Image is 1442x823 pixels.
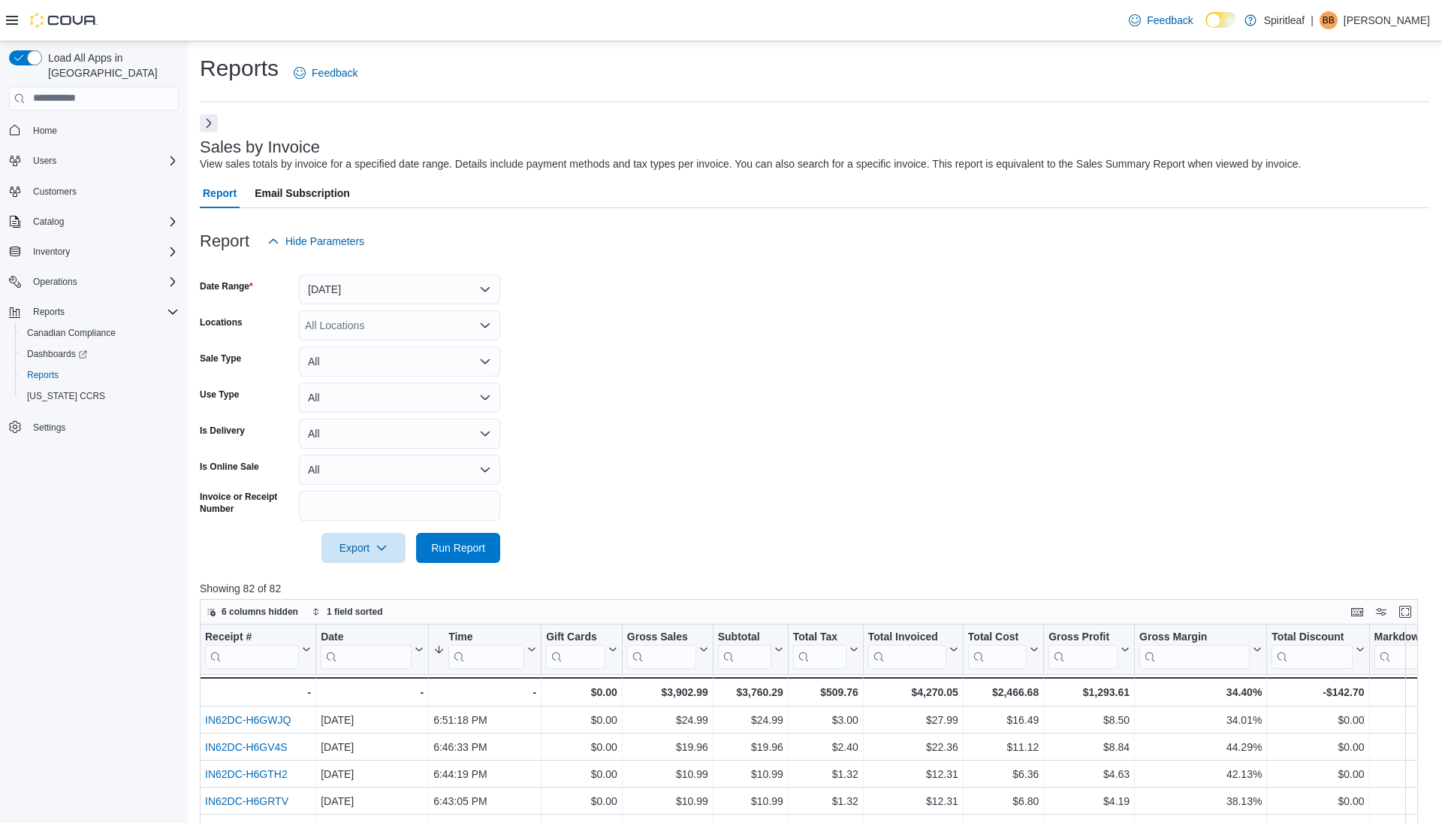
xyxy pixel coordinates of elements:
[27,327,116,339] span: Canadian Compliance
[546,738,617,756] div: $0.00
[433,765,536,783] div: 6:44:19 PM
[718,630,783,668] button: Subtotal
[1272,630,1364,668] button: Total Discount
[27,243,76,261] button: Inventory
[205,714,291,726] a: IN62DC-H6GWJQ
[868,711,958,729] div: $27.99
[1372,603,1390,621] button: Display options
[479,319,491,331] button: Open list of options
[1048,630,1118,644] div: Gross Profit
[299,346,500,377] button: All
[200,461,259,473] label: Is Online Sale
[27,122,63,140] a: Home
[868,765,958,783] div: $12.31
[968,630,1039,668] button: Total Cost
[261,226,370,256] button: Hide Parameters
[433,738,536,756] div: 6:46:33 PM
[321,683,424,701] div: -
[448,630,524,668] div: Time
[27,152,179,170] span: Users
[1048,630,1130,668] button: Gross Profit
[627,630,696,644] div: Gross Sales
[546,683,617,701] div: $0.00
[30,13,98,28] img: Cova
[33,246,70,258] span: Inventory
[321,765,424,783] div: [DATE]
[27,419,71,437] a: Settings
[205,768,288,780] a: IN62DC-H6GTH2
[312,65,357,80] span: Feedback
[200,232,249,250] h3: Report
[416,533,500,563] button: Run Report
[718,711,783,729] div: $24.99
[433,683,536,701] div: -
[33,422,65,434] span: Settings
[222,606,298,618] span: 6 columns hidden
[793,630,858,668] button: Total Tax
[27,213,70,231] button: Catalog
[546,792,617,810] div: $0.00
[627,765,708,783] div: $10.99
[1139,630,1250,668] div: Gross Margin
[27,183,83,201] a: Customers
[321,533,406,563] button: Export
[33,276,77,288] span: Operations
[1048,738,1130,756] div: $8.84
[1139,630,1250,644] div: Gross Margin
[205,630,299,668] div: Receipt # URL
[1272,683,1364,701] div: -$142.70
[3,416,185,437] button: Settings
[968,711,1039,729] div: $16.49
[1272,765,1364,783] div: $0.00
[868,792,958,810] div: $12.31
[200,156,1301,172] div: View sales totals by invoice for a specified date range. Details include payment methods and tax ...
[3,241,185,262] button: Inventory
[1311,11,1314,29] p: |
[21,366,179,384] span: Reports
[793,738,858,756] div: $2.40
[868,630,946,668] div: Total Invoiced
[793,765,858,783] div: $1.32
[306,603,389,621] button: 1 field sorted
[433,630,536,668] button: Time
[3,120,185,141] button: Home
[27,303,179,321] span: Reports
[288,58,364,88] a: Feedback
[1272,738,1364,756] div: $0.00
[33,155,56,167] span: Users
[1048,630,1118,668] div: Gross Profit
[1147,13,1193,28] span: Feedback
[321,711,424,729] div: [DATE]
[1272,711,1364,729] div: $0.00
[3,271,185,292] button: Operations
[205,741,288,753] a: IN62DC-H6GV4S
[200,138,320,156] h3: Sales by Invoice
[627,630,696,668] div: Gross Sales
[33,125,57,137] span: Home
[21,345,179,363] span: Dashboards
[27,348,87,360] span: Dashboards
[3,301,185,322] button: Reports
[205,630,311,668] button: Receipt #
[1264,11,1305,29] p: Spiritleaf
[21,324,122,342] a: Canadian Compliance
[546,630,617,668] button: Gift Cards
[330,533,397,563] span: Export
[33,306,65,318] span: Reports
[299,455,500,485] button: All
[27,121,179,140] span: Home
[205,630,299,644] div: Receipt #
[1048,711,1130,729] div: $8.50
[718,765,783,783] div: $10.99
[200,389,239,401] label: Use Type
[1272,630,1352,644] div: Total Discount
[285,234,364,249] span: Hide Parameters
[433,792,536,810] div: 6:43:05 PM
[718,738,783,756] div: $19.96
[27,303,71,321] button: Reports
[793,711,858,729] div: $3.00
[203,178,237,208] span: Report
[27,182,179,201] span: Customers
[968,683,1039,701] div: $2,466.68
